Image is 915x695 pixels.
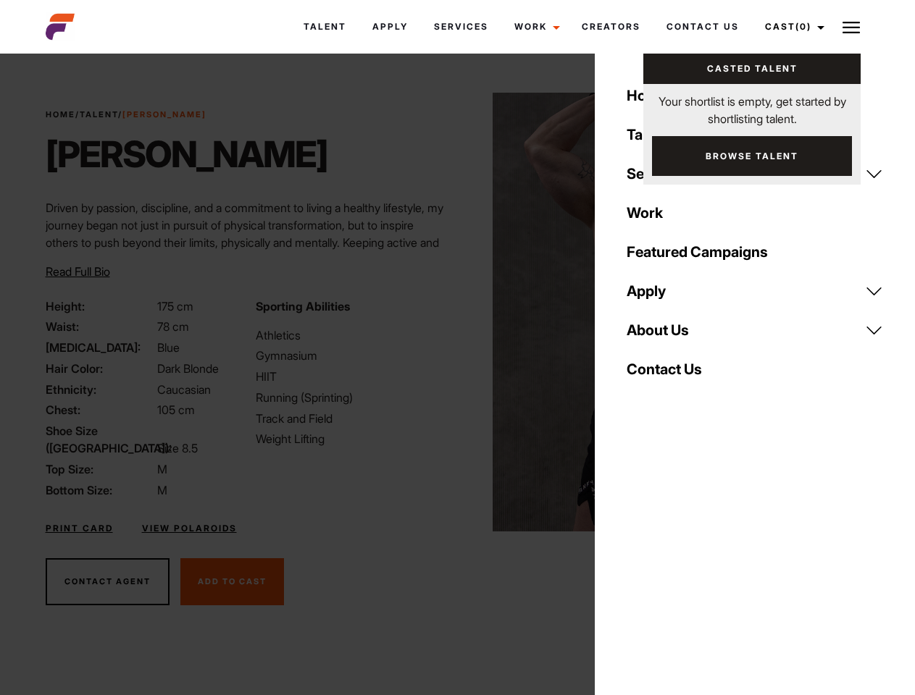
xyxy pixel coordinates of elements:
strong: Sporting Abilities [256,299,350,313]
h1: [PERSON_NAME] [46,132,327,176]
span: Caucasian [157,382,211,397]
a: Talent [618,115,892,154]
span: Bottom Size: [46,481,154,499]
li: Track and Field [256,410,448,427]
span: Ethnicity: [46,381,154,398]
span: Hair Color: [46,360,154,377]
li: Running (Sprinting) [256,389,448,406]
span: 105 cm [157,403,195,417]
span: M [157,462,167,476]
a: Home [46,109,75,119]
span: 175 cm [157,299,193,313]
a: Home [618,76,892,115]
a: Services [421,7,501,46]
span: Size 8.5 [157,441,198,455]
a: Casted Talent [643,54,861,84]
span: 78 cm [157,319,189,334]
span: M [157,483,167,497]
a: Print Card [46,522,113,535]
span: Chest: [46,401,154,418]
span: Add To Cast [198,576,267,586]
span: Blue [157,340,180,355]
li: Gymnasium [256,347,448,364]
li: HIIT [256,368,448,385]
span: Top Size: [46,460,154,478]
span: Height: [46,298,154,315]
a: Services [618,154,892,193]
span: Dark Blonde [157,361,219,376]
p: Your shortlist is empty, get started by shortlisting talent. [643,84,861,127]
span: Read Full Bio [46,264,110,279]
a: About Us [618,311,892,350]
span: (0) [795,21,811,32]
a: Work [618,193,892,232]
a: Talent [80,109,118,119]
a: Talent [291,7,359,46]
a: Cast(0) [752,7,833,46]
a: Contact Us [653,7,752,46]
a: Work [501,7,569,46]
a: Apply [359,7,421,46]
button: Read Full Bio [46,263,110,280]
button: Add To Cast [180,558,284,606]
img: Burger icon [843,19,860,36]
span: Shoe Size ([GEOGRAPHIC_DATA]): [46,422,154,457]
a: View Polaroids [142,522,237,535]
a: Apply [618,271,892,311]
span: Waist: [46,318,154,335]
span: / / [46,109,206,121]
a: Contact Us [618,350,892,389]
img: cropped-aefm-brand-fav-22-square.png [46,12,75,41]
li: Weight Lifting [256,430,448,447]
strong: [PERSON_NAME] [122,109,206,119]
a: Featured Campaigns [618,232,892,271]
li: Athletics [256,327,448,344]
button: Contact Agent [46,558,170,606]
span: [MEDICAL_DATA]: [46,339,154,356]
a: Browse Talent [652,136,852,176]
a: Creators [569,7,653,46]
p: Driven by passion, discipline, and a commitment to living a healthy lifestyle, my journey began n... [46,199,449,286]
